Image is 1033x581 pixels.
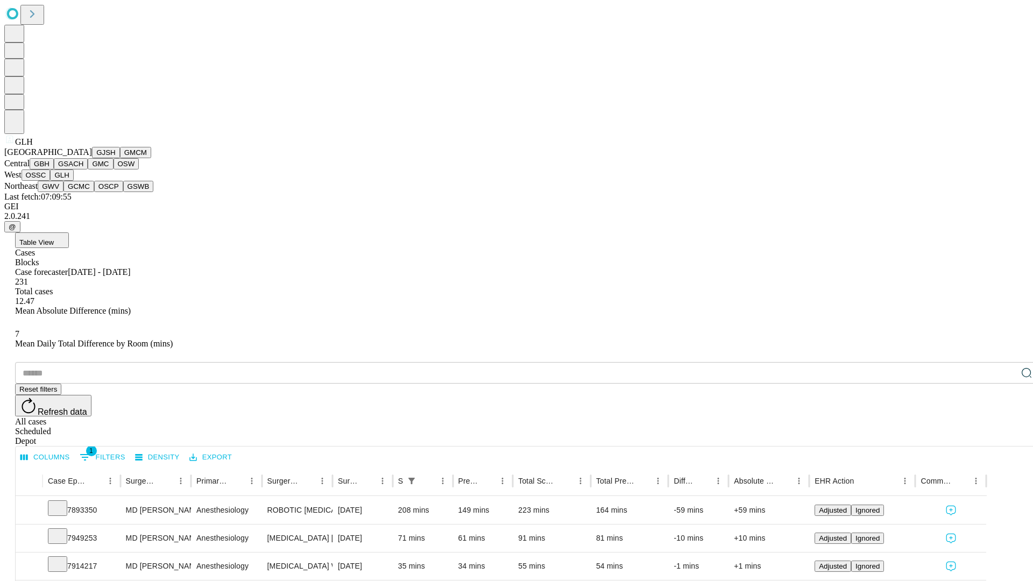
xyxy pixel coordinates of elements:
button: Table View [15,232,69,248]
div: Case Epic Id [48,477,87,485]
button: Export [187,449,235,466]
button: Sort [953,473,968,488]
span: Adjusted [819,562,847,570]
button: GMCM [120,147,151,158]
div: 54 mins [596,552,663,580]
div: Predicted In Room Duration [458,477,479,485]
button: Menu [791,473,806,488]
button: Menu [375,473,390,488]
button: OSSC [22,169,51,181]
div: -59 mins [674,497,723,524]
span: Ignored [855,534,880,542]
button: GSWB [123,181,154,192]
button: Expand [21,557,37,576]
div: Anesthesiology [196,525,256,552]
span: GLH [15,137,33,146]
button: GCMC [63,181,94,192]
button: Ignored [851,561,884,572]
button: Menu [173,473,188,488]
span: Reset filters [19,385,57,393]
span: Central [4,159,30,168]
button: Menu [968,473,984,488]
div: 34 mins [458,552,508,580]
button: Sort [360,473,375,488]
button: Menu [495,473,510,488]
button: GWV [38,181,63,192]
div: Anesthesiology [196,552,256,580]
button: Menu [650,473,666,488]
span: Last fetch: 07:09:55 [4,192,72,201]
button: Menu [103,473,118,488]
div: Primary Service [196,477,228,485]
div: 35 mins [398,552,448,580]
button: Sort [420,473,435,488]
button: GLH [50,169,73,181]
button: GJSH [92,147,120,158]
button: Refresh data [15,395,91,416]
button: Sort [158,473,173,488]
div: 223 mins [518,497,585,524]
button: Expand [21,501,37,520]
span: Refresh data [38,407,87,416]
span: @ [9,223,16,231]
span: [DATE] - [DATE] [68,267,130,277]
button: Show filters [77,449,128,466]
button: Menu [897,473,912,488]
button: GBH [30,158,54,169]
div: 55 mins [518,552,585,580]
div: Scheduled In Room Duration [398,477,403,485]
span: Table View [19,238,54,246]
div: -10 mins [674,525,723,552]
button: Adjusted [815,561,851,572]
div: +59 mins [734,497,804,524]
div: [MEDICAL_DATA] [MEDICAL_DATA] AND OR [MEDICAL_DATA] [267,525,327,552]
button: Density [132,449,182,466]
div: ROBOTIC [MEDICAL_DATA] [MEDICAL_DATA] WITH REMOVAL TUBES AND/OR OVARIES FOR UTERUS GREATER THAN 2... [267,497,327,524]
button: Sort [635,473,650,488]
div: Total Scheduled Duration [518,477,557,485]
button: Adjusted [815,505,851,516]
span: Ignored [855,562,880,570]
button: Menu [244,473,259,488]
span: 1 [86,445,97,456]
span: Northeast [4,181,38,190]
div: Anesthesiology [196,497,256,524]
div: -1 mins [674,552,723,580]
div: [MEDICAL_DATA] WITH [MEDICAL_DATA] AND/OR [MEDICAL_DATA] WITH OR WITHOUT D\T\C [267,552,327,580]
span: 231 [15,277,28,286]
div: Surgery Name [267,477,299,485]
span: [GEOGRAPHIC_DATA] [4,147,92,157]
div: Total Predicted Duration [596,477,635,485]
button: Menu [315,473,330,488]
div: GEI [4,202,1029,211]
div: [DATE] [338,552,387,580]
button: Expand [21,529,37,548]
button: Sort [88,473,103,488]
span: Case forecaster [15,267,68,277]
button: Reset filters [15,384,61,395]
div: MD [PERSON_NAME] [126,525,186,552]
button: Sort [300,473,315,488]
span: 12.47 [15,296,34,306]
button: Ignored [851,533,884,544]
span: 7 [15,329,19,338]
span: Ignored [855,506,880,514]
button: Menu [711,473,726,488]
span: Adjusted [819,534,847,542]
div: MD [PERSON_NAME] [126,497,186,524]
button: Sort [229,473,244,488]
button: Select columns [18,449,73,466]
div: 1 active filter [404,473,419,488]
div: 7949253 [48,525,115,552]
div: 2.0.241 [4,211,1029,221]
div: Absolute Difference [734,477,775,485]
span: Mean Daily Total Difference by Room (mins) [15,339,173,348]
button: GSACH [54,158,88,169]
button: Sort [696,473,711,488]
button: OSW [114,158,139,169]
span: Total cases [15,287,53,296]
button: Sort [855,473,870,488]
div: Difference [674,477,695,485]
button: Show filters [404,473,419,488]
button: OSCP [94,181,123,192]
